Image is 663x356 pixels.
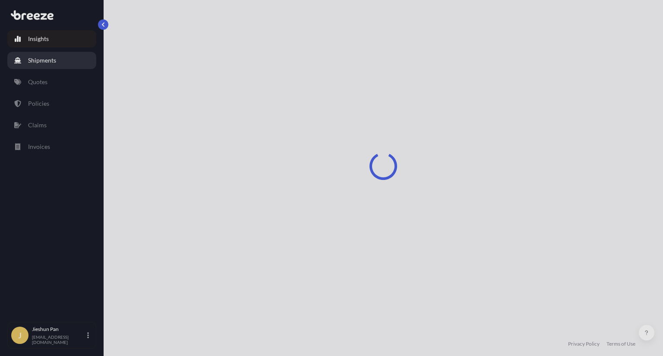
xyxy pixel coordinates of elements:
[7,73,96,91] a: Quotes
[7,30,96,47] a: Insights
[28,142,50,151] p: Invoices
[18,331,22,340] span: J
[7,117,96,134] a: Claims
[28,121,47,129] p: Claims
[28,35,49,43] p: Insights
[568,340,600,347] a: Privacy Policy
[32,326,85,333] p: Jieshun Pan
[7,95,96,112] a: Policies
[7,52,96,69] a: Shipments
[28,56,56,65] p: Shipments
[28,99,49,108] p: Policies
[606,340,635,347] a: Terms of Use
[28,78,47,86] p: Quotes
[32,334,85,345] p: [EMAIL_ADDRESS][DOMAIN_NAME]
[7,138,96,155] a: Invoices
